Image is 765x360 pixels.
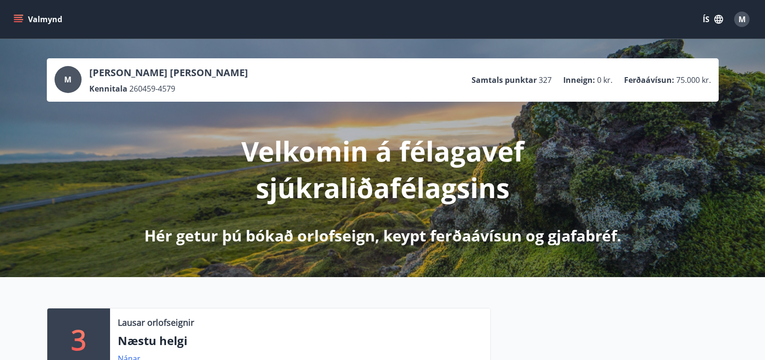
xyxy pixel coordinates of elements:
[697,11,728,28] button: ÍS
[676,75,711,85] span: 75.000 kr.
[563,75,595,85] p: Inneign :
[624,75,674,85] p: Ferðaávísun :
[89,66,248,80] p: [PERSON_NAME] [PERSON_NAME]
[730,8,753,31] button: M
[12,11,66,28] button: menu
[64,74,71,85] span: M
[144,225,621,246] p: Hér getur þú bókað orlofseign, keypt ferðaávísun og gjafabréf.
[738,14,746,25] span: M
[472,75,537,85] p: Samtals punktar
[129,83,175,94] span: 260459-4579
[89,83,127,94] p: Kennitala
[118,316,194,329] p: Lausar orlofseignir
[118,333,483,349] p: Næstu helgi
[597,75,612,85] span: 0 kr.
[71,321,86,358] p: 3
[539,75,552,85] span: 327
[128,133,638,206] p: Velkomin á félagavef sjúkraliðafélagsins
